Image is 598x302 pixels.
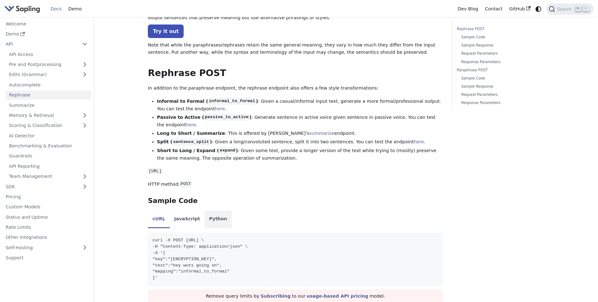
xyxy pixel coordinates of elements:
[261,294,291,299] a: Subscribing
[4,4,42,14] a: Sapling.ai
[148,197,443,205] h3: Sample Code
[2,19,91,28] a: Welcome
[506,4,534,14] a: GitHub
[172,139,210,145] code: sentence_split
[148,85,443,92] p: In addition to the paraphrase endpoint, the rephrase endpoint also offers a few style transformat...
[461,42,540,48] a: Sample Response
[461,100,540,106] a: Response Parameters
[6,172,91,181] a: Team Management
[148,68,443,79] h2: Rephrase POST
[6,141,91,151] a: Benchmarking & Evaluation
[2,202,91,211] a: Custom Models
[205,211,232,228] li: Python
[6,60,91,69] a: Pre and Postprocessing
[148,181,443,188] p: HTTP method:
[461,75,540,81] a: Sample Code
[583,6,589,12] kbd: K
[461,51,540,57] a: Request Parameters
[2,212,91,222] a: Status and Uptime
[307,294,369,299] a: usage-based API pricing
[157,131,225,136] strong: Long to Short / Summarize
[414,139,424,144] a: here
[157,115,251,120] strong: Passive to Active ( )
[6,162,91,171] a: API Reporting
[4,4,40,14] img: Sapling.ai
[457,26,542,32] a: Rephrase POST
[148,41,443,57] p: Note that while the paraphrases/rephrases retain the same general meaning, they vary in how much ...
[153,269,230,274] span: "mapping":"informal_to_formal"
[546,3,593,15] button: Search (Ctrl+K)
[148,25,184,38] a: Try it out
[6,131,91,140] a: AI Detector
[186,122,196,127] a: here
[2,233,91,242] a: Other Integrations
[2,40,78,49] a: API
[180,181,192,187] code: POST
[204,114,249,120] code: passive_to_active
[148,211,170,228] li: cURL
[534,4,543,14] button: Switch between dark and light mode (currently system mode)
[157,99,258,104] strong: Informal to Formal ( )
[157,130,443,137] li: : This is offered by [PERSON_NAME]'s endpoint.
[78,40,91,49] button: Collapse sidebar category 'API'
[461,92,540,98] a: Request Parameters
[6,121,91,130] a: Scoring & Classification
[461,34,540,40] a: Sample Code
[454,4,481,14] a: Dev Blog
[153,250,165,255] span: -d '{
[157,98,443,113] li: : Given a casual/informal input text, generate a more formal/professional output. You can test th...
[6,91,91,100] a: Rephrase
[6,151,91,161] a: Guardrails
[157,148,238,153] strong: Short to Long / Expand ( )
[6,70,91,79] a: Edits (Grammar)
[153,238,204,243] span: curl -X POST [URL] \
[6,50,91,59] a: API Access
[170,211,205,228] li: JavaScript
[2,223,91,232] a: Rate Limits
[219,147,236,154] code: expand
[6,111,91,120] a: Memory & Retrieval
[461,84,540,90] a: Sample Response
[2,243,91,252] a: Self-Hosting
[461,59,540,65] a: Response Parameters
[2,192,91,201] a: Pricing
[6,101,91,110] a: Summarize
[153,275,158,280] span: }'
[157,114,443,129] li: : Generate sentence in active voice given sentence in passive voice. You can test the endpoint .
[157,138,443,146] li: : Given a long/convoluted sentence, split it into two sentences. You can test the endpoint .
[2,30,91,39] a: Demo
[157,139,212,144] strong: Split ( )
[457,67,542,73] a: Paraphrase POST
[65,4,85,14] a: Demo
[208,98,256,104] code: informal_to_formal
[78,182,91,191] button: Expand sidebar category 'SDK'
[309,131,334,136] a: summarize
[47,4,65,14] a: Docs
[482,4,506,14] a: Contact
[153,257,217,261] span: "key":"[ENCRYPTION_KEY]",
[157,147,443,162] li: : Given some text, provide a longer version of the text while trying to (mostly) preserve the sam...
[153,263,222,268] span: "text":"hey wuts going on",
[555,7,575,12] span: Search
[215,106,225,111] a: here
[6,80,91,89] a: Autocomplete
[153,244,248,249] span: -H "Content-Type: application/json" \
[2,253,91,262] a: Support
[2,182,78,191] a: SDK
[148,168,162,174] code: [URL]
